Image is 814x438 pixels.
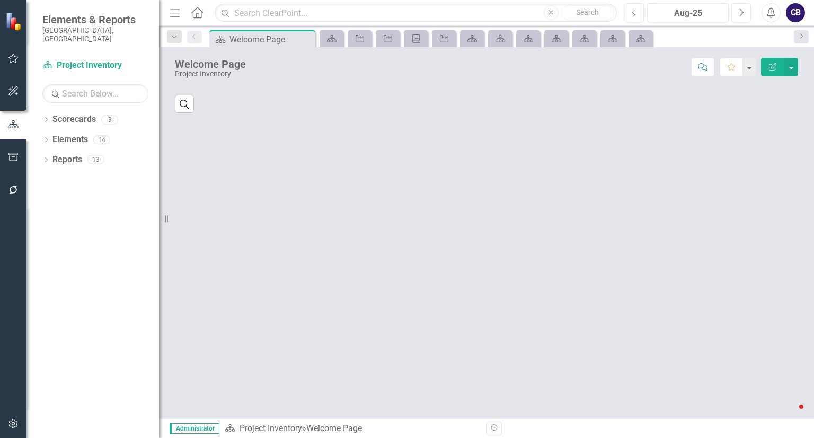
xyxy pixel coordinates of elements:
[42,13,148,26] span: Elements & Reports
[786,3,805,22] button: CB
[52,134,88,146] a: Elements
[101,115,118,124] div: 3
[651,7,725,20] div: Aug-25
[93,135,110,144] div: 14
[306,423,362,433] div: Welcome Page
[215,4,616,22] input: Search ClearPoint...
[175,58,246,70] div: Welcome Page
[576,8,599,16] span: Search
[42,59,148,72] a: Project Inventory
[87,155,104,164] div: 13
[4,11,24,31] img: ClearPoint Strategy
[52,154,82,166] a: Reports
[42,84,148,103] input: Search Below...
[175,70,246,78] div: Project Inventory
[225,423,479,435] div: »
[647,3,729,22] button: Aug-25
[778,402,803,427] iframe: Intercom live chat
[561,5,614,20] button: Search
[52,113,96,126] a: Scorecards
[229,33,313,46] div: Welcome Page
[42,26,148,43] small: [GEOGRAPHIC_DATA], [GEOGRAPHIC_DATA]
[170,423,219,434] span: Administrator
[240,423,302,433] a: Project Inventory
